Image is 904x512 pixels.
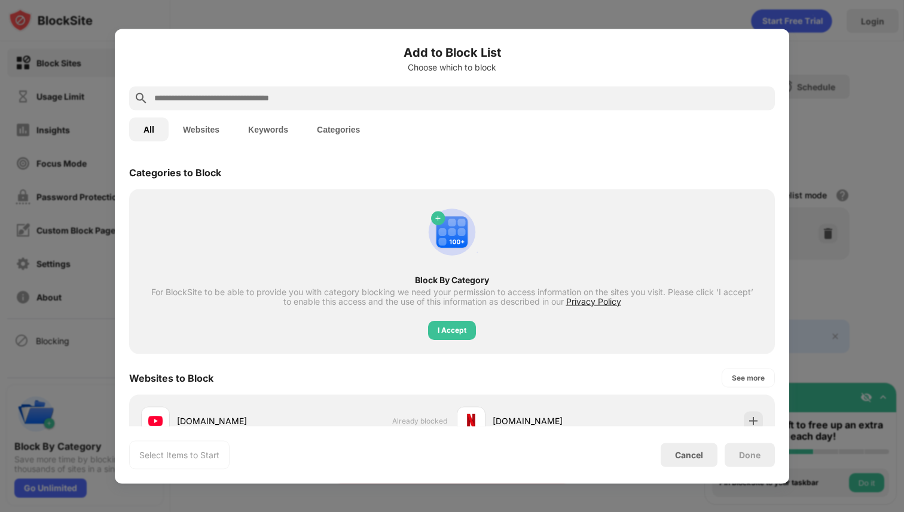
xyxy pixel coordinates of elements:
[392,416,447,425] span: Already blocked
[129,43,775,61] h6: Add to Block List
[169,117,234,141] button: Websites
[732,372,765,384] div: See more
[234,117,303,141] button: Keywords
[438,324,466,336] div: I Accept
[675,450,703,460] div: Cancel
[134,91,148,105] img: search.svg
[464,413,478,428] img: favicons
[129,372,213,384] div: Websites to Block
[493,415,610,427] div: [DOMAIN_NAME]
[177,415,294,427] div: [DOMAIN_NAME]
[148,413,163,428] img: favicons
[423,203,481,260] img: category-add.svg
[151,275,753,284] div: Block By Category
[129,62,775,72] div: Choose which to block
[129,117,169,141] button: All
[151,287,753,306] div: For BlockSite to be able to provide you with category blocking we need your permission to access ...
[566,296,621,306] span: Privacy Policy
[129,166,221,178] div: Categories to Block
[739,450,761,459] div: Done
[303,117,374,141] button: Categories
[139,449,219,461] div: Select Items to Start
